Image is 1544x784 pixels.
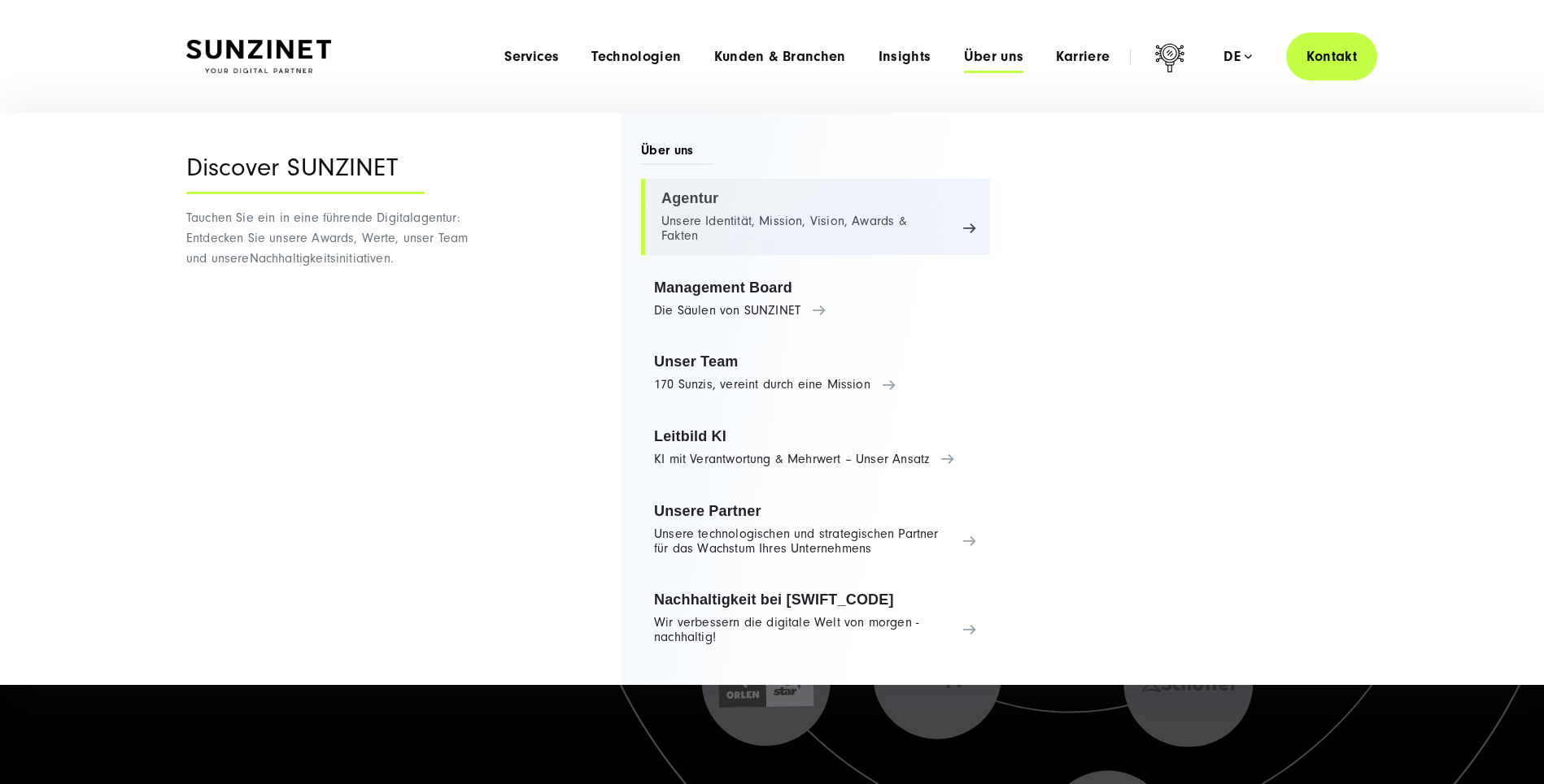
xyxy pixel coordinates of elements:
[504,49,559,65] a: Services
[186,40,331,74] img: SUNZINET Full Service Digital Agentur
[641,179,990,255] a: Agentur Unsere Identität, Mission, Vision, Awards & Fakten
[186,113,491,685] div: Nachhaltigkeitsinitiativen.
[641,342,990,404] a: Unser Team 170 Sunzis, vereint durch eine Mission
[186,154,425,194] div: Discover SUNZINET
[964,49,1024,65] a: Über uns
[641,268,990,330] a: Management Board Die Säulen von SUNZINET
[186,210,468,266] span: Tauchen Sie ein in eine führende Digitalagentur: Entdecken Sie unsere Awards, Werte, unser Team u...
[879,49,931,65] a: Insights
[641,492,990,568] a: Unsere Partner Unsere technologischen und strategischen Partner für das Wachstum Ihres Unternehmens
[641,580,990,656] a: Nachhaltigkeit bei [SWIFT_CODE] Wir verbessern die digitale Welt von morgen - nachhaltig!
[1286,32,1377,80] a: Kontakt
[641,417,990,479] a: Leitbild KI KI mit Verantwortung & Mehrwert – Unser Ansatz
[591,49,681,65] a: Technologien
[1223,49,1252,65] div: de
[641,141,713,165] span: Über uns
[714,49,846,65] a: Kunden & Branchen
[1056,49,1110,65] a: Karriere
